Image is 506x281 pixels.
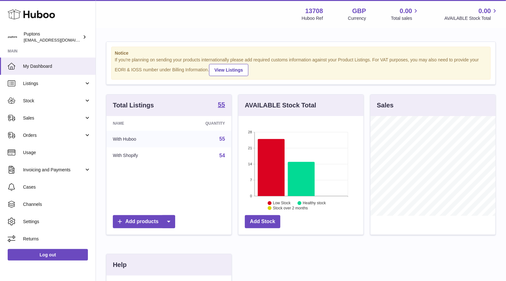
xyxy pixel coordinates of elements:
[248,162,252,166] text: 14
[218,101,225,108] strong: 55
[391,15,419,21] span: Total sales
[23,201,91,207] span: Channels
[113,261,127,269] h3: Help
[23,167,84,173] span: Invoicing and Payments
[23,184,91,190] span: Cases
[23,150,91,156] span: Usage
[23,63,91,69] span: My Dashboard
[23,236,91,242] span: Returns
[24,37,94,43] span: [EMAIL_ADDRESS][DOMAIN_NAME]
[23,219,91,225] span: Settings
[219,153,225,158] a: 54
[8,249,88,261] a: Log out
[8,32,17,42] img: hello@puptons.com
[248,130,252,134] text: 28
[115,57,487,76] div: If you're planning on sending your products internationally please add required customs informati...
[23,132,84,138] span: Orders
[391,7,419,21] a: 0.00 Total sales
[23,115,84,121] span: Sales
[106,116,174,131] th: Name
[23,81,84,87] span: Listings
[305,7,323,15] strong: 13708
[23,98,84,104] span: Stock
[113,215,175,228] a: Add products
[250,194,252,198] text: 0
[106,147,174,164] td: With Shopify
[444,15,498,21] span: AVAILABLE Stock Total
[219,136,225,142] a: 55
[24,31,81,43] div: Puptons
[106,131,174,147] td: With Huboo
[218,101,225,109] a: 55
[250,178,252,182] text: 7
[352,7,366,15] strong: GBP
[303,201,326,205] text: Healthy stock
[400,7,412,15] span: 0.00
[209,64,248,76] a: View Listings
[113,101,154,110] h3: Total Listings
[302,15,323,21] div: Huboo Ref
[348,15,366,21] div: Currency
[248,146,252,150] text: 21
[245,215,280,228] a: Add Stock
[174,116,231,131] th: Quantity
[245,101,316,110] h3: AVAILABLE Stock Total
[479,7,491,15] span: 0.00
[115,50,487,56] strong: Notice
[377,101,393,110] h3: Sales
[444,7,498,21] a: 0.00 AVAILABLE Stock Total
[273,206,308,210] text: Stock over 2 months
[273,201,291,205] text: Low Stock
